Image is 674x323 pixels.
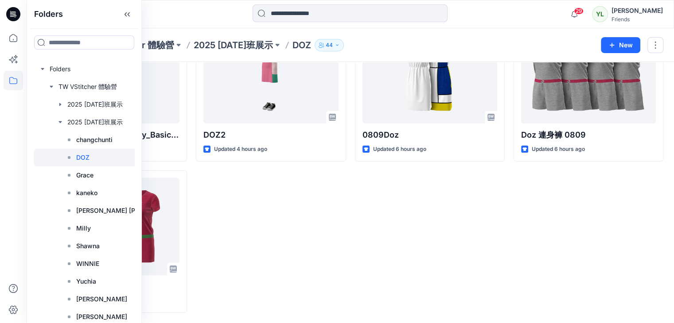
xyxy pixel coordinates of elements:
a: 0809Doz [362,26,497,123]
p: 44 [326,40,333,50]
p: Grace [76,170,94,181]
p: [PERSON_NAME] [76,294,127,304]
p: Milly [76,223,91,234]
button: New [601,37,640,53]
a: Doz 連身褲 0809 [521,26,656,123]
p: DOZ2 [203,129,338,141]
div: [PERSON_NAME] [612,5,663,16]
p: Yuchia [76,276,96,287]
a: 2025 [DATE]班展示 [194,39,273,51]
button: 44 [315,39,344,51]
p: Updated 6 hours ago [532,145,585,154]
p: kaneko [76,188,97,198]
p: Shawna [76,241,100,251]
p: Updated 4 hours ago [214,145,267,154]
div: YL [592,6,608,22]
p: changchunti [76,135,113,145]
p: Updated 6 hours ago [373,145,426,154]
p: 0809Doz [362,129,497,141]
p: WINNIE [76,258,99,269]
p: Doz 連身褲 0809 [521,129,656,141]
p: [PERSON_NAME] [PERSON_NAME] [76,205,170,216]
div: Friends [612,16,663,23]
p: DOZ [76,152,90,163]
p: DOZ [292,39,311,51]
span: 29 [574,8,584,15]
a: DOZ2 [203,26,338,123]
p: [PERSON_NAME] [76,311,127,322]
